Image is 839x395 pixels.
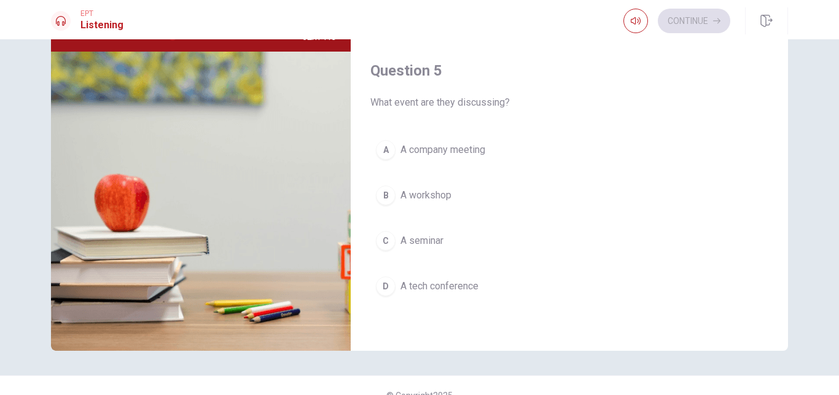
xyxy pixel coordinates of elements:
[370,271,768,302] button: DA tech conference
[51,52,351,351] img: Discussing an Upcoming Conference
[376,140,396,160] div: A
[400,233,443,248] span: A seminar
[400,143,485,157] span: A company meeting
[376,231,396,251] div: C
[370,95,768,110] span: What event are they discussing?
[376,186,396,205] div: B
[370,180,768,211] button: BA workshop
[370,135,768,165] button: AA company meeting
[400,188,451,203] span: A workshop
[80,9,123,18] span: EPT
[400,279,478,294] span: A tech conference
[80,18,123,33] h1: Listening
[370,225,768,256] button: CA seminar
[370,61,768,80] h4: Question 5
[376,276,396,296] div: D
